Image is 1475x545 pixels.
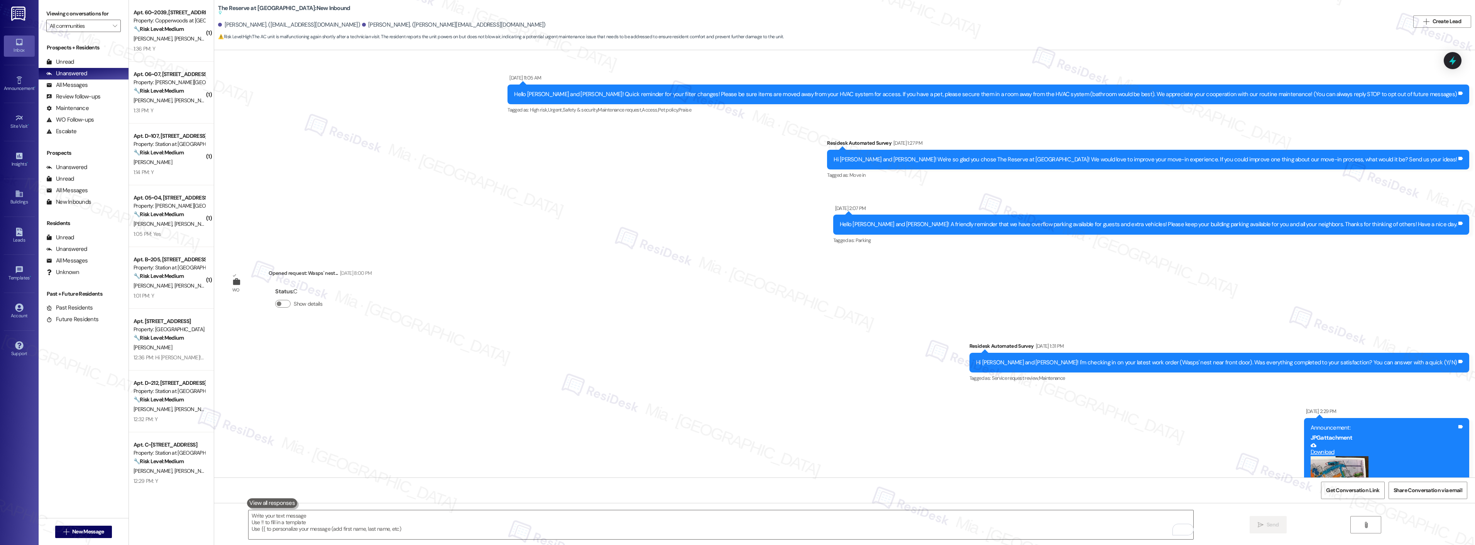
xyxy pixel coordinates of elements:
a: Insights • [4,149,35,170]
div: All Messages [46,186,88,195]
i:  [1423,19,1429,25]
span: [PERSON_NAME] [134,220,174,227]
strong: 🔧 Risk Level: Medium [134,458,184,465]
strong: 🔧 Risk Level: Medium [134,334,184,341]
span: : The AC unit is malfunctioning again shortly after a technician visit. The resident reports the ... [218,33,783,41]
div: Apt. D~107, [STREET_ADDRESS] [134,132,205,140]
div: Apt. C~[STREET_ADDRESS] [134,441,205,449]
div: Tagged as: [827,169,1469,181]
div: All Messages [46,257,88,265]
img: ResiDesk Logo [11,7,27,21]
a: Support [4,339,35,360]
span: [PERSON_NAME] [174,282,213,289]
strong: 🔧 Risk Level: Medium [134,149,184,156]
input: All communities [50,20,108,32]
div: : C [275,286,325,298]
div: Hello [PERSON_NAME] and [PERSON_NAME]! Quick reminder for your filter changes! Please be sure ite... [514,90,1457,98]
div: Escalate [46,127,76,135]
div: Apt. 05~04, [STREET_ADDRESS][PERSON_NAME] [134,194,205,202]
button: Zoom image [1311,456,1368,500]
i:  [63,529,69,535]
div: [DATE] 11:05 AM [507,74,541,82]
span: [PERSON_NAME] [134,282,174,289]
div: Tagged as: [507,104,1469,115]
div: 1:01 PM: Y [134,292,154,299]
strong: 🔧 Risk Level: Medium [134,272,184,279]
span: Service request review , [992,375,1039,381]
strong: ⚠️ Risk Level: High [218,34,251,40]
div: [DATE] 1:31 PM [1034,342,1064,350]
div: Unknown [46,268,79,276]
div: Apt. D~212, [STREET_ADDRESS] [134,379,205,387]
span: Create Lead [1433,17,1461,25]
span: High risk , [530,107,548,113]
a: Leads [4,225,35,246]
span: [PERSON_NAME] [174,406,213,413]
div: 1:05 PM: Yes [134,230,161,237]
div: [DATE] 8:00 PM [338,269,372,277]
div: Unanswered [46,69,87,78]
strong: 🔧 Risk Level: Medium [134,87,184,94]
div: Property: Station at [GEOGRAPHIC_DATA][PERSON_NAME] [134,449,205,457]
div: Apt. 06~07, [STREET_ADDRESS][PERSON_NAME] [134,70,205,78]
span: [PERSON_NAME] [134,35,174,42]
div: 12:29 PM: Y [134,477,158,484]
div: Property: Station at [GEOGRAPHIC_DATA][PERSON_NAME] [134,387,205,395]
span: Praise [678,107,691,113]
div: Apt. B~205, [STREET_ADDRESS] [134,256,205,264]
div: Property: Station at [GEOGRAPHIC_DATA][PERSON_NAME] [134,140,205,148]
div: Unanswered [46,163,87,171]
div: Residents [39,219,129,227]
div: 1:31 PM: Y [134,107,153,114]
div: Prospects [39,149,129,157]
div: Future Residents [46,315,98,323]
div: [DATE] 2:29 PM [1304,407,1336,415]
label: Show details [294,300,322,308]
div: New Inbounds [46,198,91,206]
div: [DATE] 1:27 PM [891,139,922,147]
span: • [34,85,36,90]
span: [PERSON_NAME] [174,35,213,42]
div: Apt. [STREET_ADDRESS] [134,317,205,325]
span: Maintenance request , [598,107,642,113]
div: All Messages [46,81,88,89]
div: Property: [PERSON_NAME][GEOGRAPHIC_DATA] Townhomes [134,202,205,210]
span: Maintenance [1039,375,1065,381]
i:  [1258,522,1264,528]
b: The Reserve at [GEOGRAPHIC_DATA]: New Inbound [218,4,350,17]
div: Unread [46,175,74,183]
span: [PERSON_NAME] [134,159,172,166]
b: JPG attachment [1311,434,1352,442]
div: Opened request: Wasps' nest... [269,269,372,280]
div: Property: Station at [GEOGRAPHIC_DATA][PERSON_NAME] [134,264,205,272]
div: 1:36 PM: Y [134,45,155,52]
strong: 🔧 Risk Level: Medium [134,211,184,218]
a: Site Visit • [4,112,35,132]
div: Past + Future Residents [39,290,129,298]
a: Buildings [4,187,35,208]
span: [PERSON_NAME] [174,220,213,227]
div: Past Residents [46,304,93,312]
div: Property: [GEOGRAPHIC_DATA] [134,325,205,333]
span: [PERSON_NAME] [134,97,174,104]
span: Get Conversation Link [1326,486,1379,494]
div: Tagged as: [969,372,1469,384]
button: Share Conversation via email [1389,482,1467,499]
div: [DATE] 2:07 PM [833,204,866,212]
span: Send [1267,521,1279,529]
span: Parking [856,237,871,244]
span: Access , [642,107,658,113]
div: Unread [46,234,74,242]
a: Download [1311,442,1368,456]
div: Apt. 60~2039, [STREET_ADDRESS] [134,8,205,17]
div: Unread [46,58,74,66]
div: WO Follow-ups [46,116,94,124]
button: Send [1250,516,1287,533]
span: • [28,122,29,128]
strong: 🔧 Risk Level: Medium [134,396,184,403]
div: Tagged as: [833,235,1469,246]
span: [PERSON_NAME] [134,406,174,413]
div: Prospects + Residents [39,44,129,52]
label: Viewing conversations for [46,8,121,20]
span: Share Conversation via email [1394,486,1462,494]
